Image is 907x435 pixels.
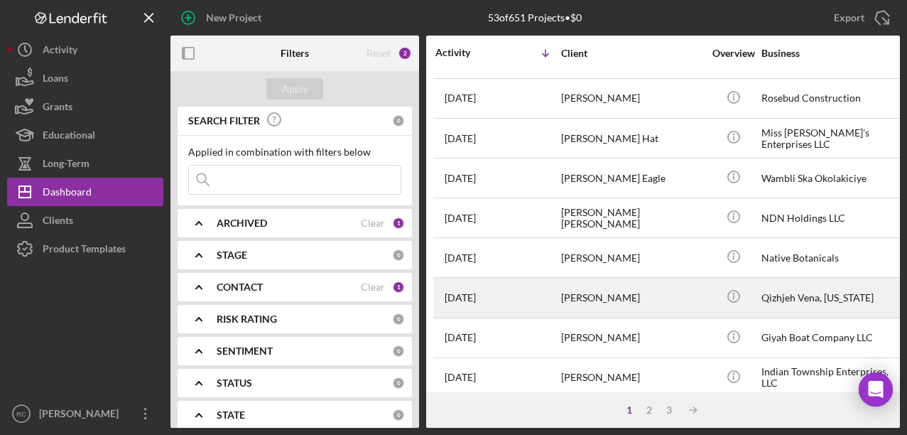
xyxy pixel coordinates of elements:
div: Business [761,48,903,59]
button: Long-Term [7,149,163,178]
div: [PERSON_NAME] [561,359,703,397]
button: RC[PERSON_NAME] [7,399,163,428]
div: [PERSON_NAME] [561,279,703,316]
div: 0 [392,249,405,262]
b: STATE [217,409,245,421]
div: Activity [435,47,498,58]
div: Miss [PERSON_NAME]'s Enterprises LLC [761,119,903,157]
div: Grants [43,92,72,124]
div: 2 [639,404,659,416]
time: 2025-05-12 20:57 [445,252,476,264]
div: Product Templates [43,235,126,267]
div: [PERSON_NAME] [561,80,703,117]
div: NDN Holdings LLC [761,199,903,237]
div: Clear [361,281,385,293]
div: Native Botanicals [761,239,903,276]
button: Apply [266,78,323,100]
div: Reset [366,48,391,59]
text: RC [16,410,26,418]
div: [PERSON_NAME] [36,399,128,431]
div: [PERSON_NAME] [561,239,703,276]
button: Clients [7,206,163,235]
div: Apply [282,78,308,100]
div: 0 [392,114,405,127]
div: 0 [392,409,405,421]
div: Long-Term [43,149,89,181]
div: Indian Township Enterprises, LLC [761,359,903,397]
time: 2025-06-05 18:52 [445,133,476,144]
div: 53 of 651 Projects • $0 [488,12,582,23]
div: Client [561,48,703,59]
button: New Project [170,4,276,32]
div: Applied in combination with filters below [188,146,401,158]
button: Educational [7,121,163,149]
b: ARCHIVED [217,217,267,229]
button: Dashboard [7,178,163,206]
div: 0 [392,313,405,326]
div: Clients [43,206,73,238]
div: Wambli Ska Okolakiciye [761,159,903,197]
div: Loans [43,64,68,96]
div: Dashboard [43,178,92,210]
div: Activity [43,36,77,68]
div: 1 [392,281,405,294]
div: Overview [707,48,760,59]
b: STAGE [217,249,247,261]
time: 2025-05-10 00:03 [445,292,476,304]
div: 0 [392,345,405,358]
b: CONTACT [217,281,263,293]
div: Clear [361,217,385,229]
div: Educational [43,121,95,153]
button: Activity [7,36,163,64]
b: SENTIMENT [217,345,273,357]
b: STATUS [217,377,252,389]
div: 0 [392,377,405,390]
button: Product Templates [7,235,163,263]
div: Giyah Boat Company LLC [761,319,903,357]
div: Qizhjeh Vena, [US_STATE] [761,279,903,316]
div: Open Intercom Messenger [859,372,893,407]
div: Rosebud Construction [761,80,903,117]
div: New Project [206,4,261,32]
time: 2025-05-07 19:02 [445,332,476,343]
b: SEARCH FILTER [188,115,260,127]
div: Export [834,4,864,32]
div: [PERSON_NAME] [561,319,703,357]
button: Loans [7,64,163,92]
div: [PERSON_NAME] Eagle [561,159,703,197]
div: 1 [619,404,639,416]
div: [PERSON_NAME] Hat [561,119,703,157]
button: Grants [7,92,163,121]
div: 1 [392,217,405,230]
div: 2 [398,46,412,60]
time: 2025-05-29 01:25 [445,213,476,224]
time: 2025-06-02 20:35 [445,173,476,184]
b: Filters [281,48,309,59]
div: 3 [659,404,679,416]
b: RISK RATING [217,313,277,325]
time: 2025-06-16 14:04 [445,92,476,104]
time: 2025-02-27 19:39 [445,372,476,383]
button: Export [820,4,900,32]
div: [PERSON_NAME] [PERSON_NAME] [561,199,703,237]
